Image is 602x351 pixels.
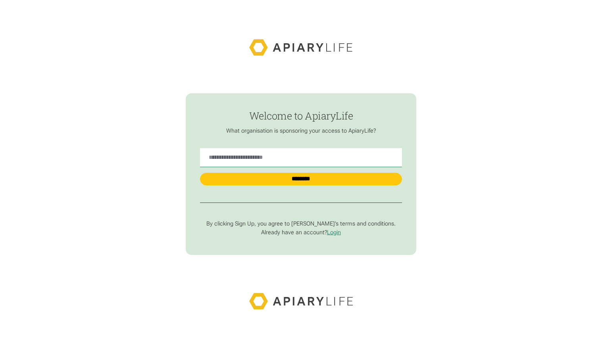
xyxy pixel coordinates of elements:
[200,229,402,236] p: Already have an account?
[200,220,402,228] p: By clicking Sign Up, you agree to [PERSON_NAME]’s terms and conditions.
[327,229,341,236] a: Login
[200,127,402,135] p: What organisation is sponsoring your access to ApiaryLife?
[200,110,402,121] h1: Welcome to ApiaryLife
[186,93,416,255] form: find-employer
